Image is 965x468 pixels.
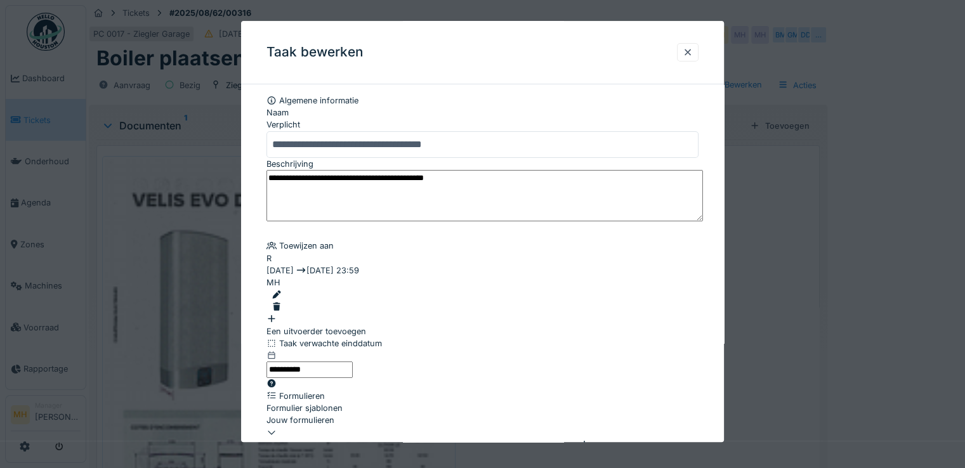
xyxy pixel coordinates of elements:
div: Formulieren [266,390,699,402]
div: Toewijzen aan [266,240,699,252]
div: R [266,252,272,264]
div: [DATE] [DATE] 23:59 [266,264,699,276]
div: Verplicht [266,119,699,131]
div: Sjabloon voor formulier maken [579,439,699,463]
div: MH [266,276,280,289]
label: Beschrijving [266,158,313,170]
h3: Taak bewerken [266,44,364,60]
div: Jouw formulieren [266,414,699,426]
div: Een uitvoerder toevoegen [266,313,699,337]
div: Algemene informatie [266,94,699,107]
div: Taak verwachte einddatum [266,337,699,349]
label: Naam [266,107,289,119]
label: Formulier sjablonen [266,402,343,414]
